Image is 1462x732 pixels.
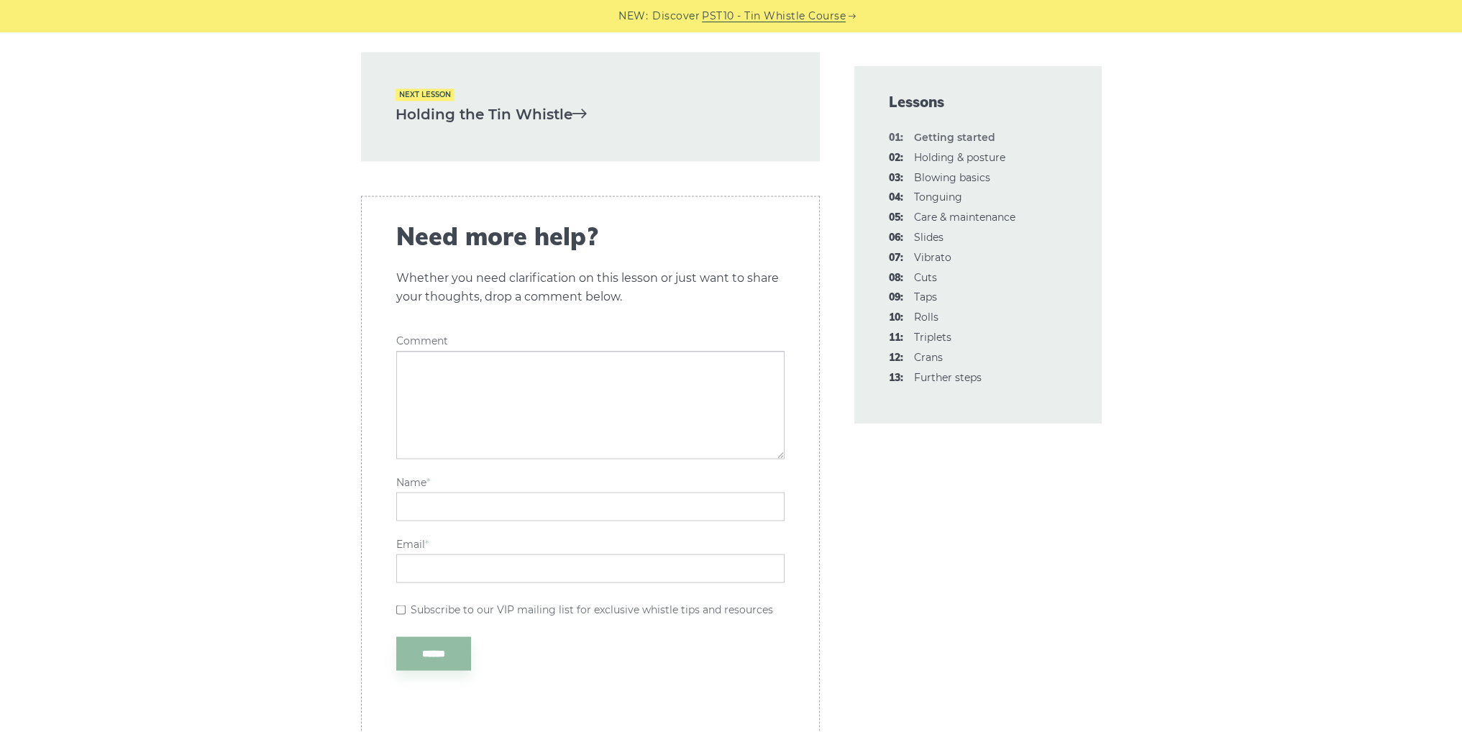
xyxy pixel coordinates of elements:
span: Next lesson [396,88,454,101]
a: 04:Tonguing [914,191,962,203]
a: 09:Taps [914,290,937,303]
span: Need more help? [396,222,785,252]
span: 05: [889,209,903,227]
span: 04: [889,189,903,206]
span: 07: [889,250,903,267]
a: 03:Blowing basics [914,171,990,184]
a: PST10 - Tin Whistle Course [702,8,846,24]
a: 13:Further steps [914,371,982,384]
label: Comment [396,335,785,347]
a: 05:Care & maintenance [914,211,1015,224]
a: 11:Triplets [914,331,951,344]
a: Holding the Tin Whistle [396,103,785,127]
span: 08: [889,270,903,287]
p: Whether you need clarification on this lesson or just want to share your thoughts, drop a comment... [396,269,785,306]
span: Discover [652,8,700,24]
span: 09: [889,289,903,306]
span: 12: [889,349,903,367]
span: NEW: [618,8,648,24]
a: 08:Cuts [914,271,937,284]
label: Subscribe to our VIP mailing list for exclusive whistle tips and resources [411,603,773,616]
label: Email [396,538,785,550]
a: 06:Slides [914,231,944,244]
span: 03: [889,170,903,187]
span: 11: [889,329,903,347]
span: 02: [889,150,903,167]
label: Name [396,476,785,488]
a: 10:Rolls [914,311,938,324]
span: 13: [889,370,903,387]
span: 10: [889,309,903,326]
a: 12:Crans [914,351,943,364]
strong: Getting started [914,131,995,144]
span: 06: [889,229,903,247]
span: 01: [889,129,903,147]
a: 02:Holding & posture [914,151,1005,164]
span: Lessons [889,92,1067,112]
a: 07:Vibrato [914,251,951,264]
